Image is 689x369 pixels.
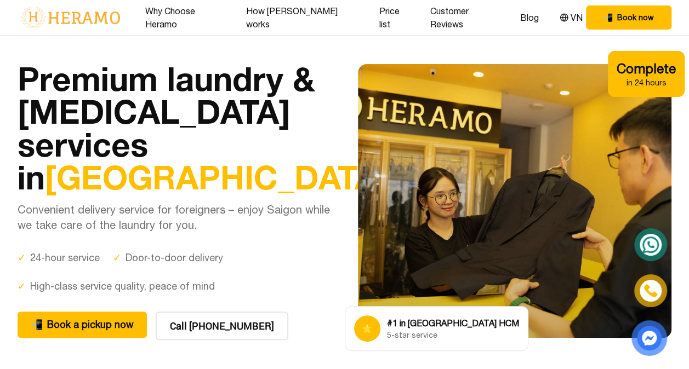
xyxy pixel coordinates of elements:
a: Price list [379,4,412,31]
img: logo-with-text.png [18,6,123,29]
font: High-class service quality, peace of mind [30,279,215,294]
font: Book a pickup now [47,317,134,332]
span: phone [31,317,43,332]
button: VN [556,10,586,25]
h1: Premium laundry & [MEDICAL_DATA] services in [18,62,332,193]
span: Book now [617,12,654,23]
button: phone Book now [586,5,671,30]
span: ✓ [18,279,26,294]
button: Call [PHONE_NUMBER] [156,312,288,340]
div: Complete [617,60,676,77]
p: Convenient delivery service for foreigners – enjoy Saigon while we take care of the laundry for you. [18,202,332,233]
button: phone Book a pickup now [18,312,147,338]
a: Customer Reviews [430,4,503,31]
div: #1 in [GEOGRAPHIC_DATA] HCM [387,316,519,330]
span: [GEOGRAPHIC_DATA] [45,157,389,197]
font: Door-to-door delivery [126,250,223,266]
span: phone [603,12,613,23]
a: phone-icon [636,276,665,305]
a: Blog [520,11,539,24]
span: ✓ [113,250,121,266]
div: in 24 hours [617,77,676,88]
a: Why Choose Heramo [145,4,228,31]
span: Star [362,322,373,335]
img: phone-icon [645,285,657,297]
a: How [PERSON_NAME] works [246,4,362,31]
span: ✓ [18,250,26,266]
font: VN [571,11,583,24]
font: 24-hour service [30,250,100,266]
div: 5-star service [387,330,519,341]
